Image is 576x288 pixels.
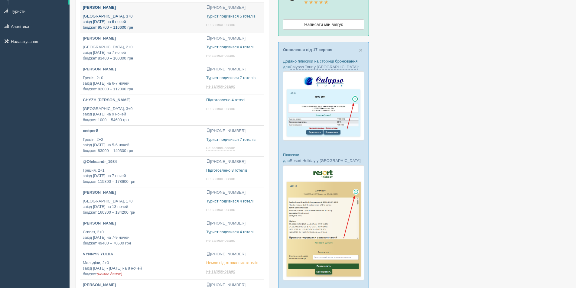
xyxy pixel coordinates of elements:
[359,47,363,53] span: ×
[206,84,236,89] a: не заплановано
[83,36,201,41] p: [PERSON_NAME]
[206,5,262,11] p: [PHONE_NUMBER]
[206,229,262,235] p: Турист подивився 4 готелі
[80,249,204,280] a: VYNNYK YULIIA Мальдіви, 2+0заїзд [DATE] - [DATE] на 8 ночейбюджет(немає даних)
[206,97,262,103] p: Підготовлено 4 готелі
[206,146,236,150] a: не заплановано
[83,66,201,72] p: [PERSON_NAME]
[83,190,201,196] p: [PERSON_NAME]
[83,168,201,185] p: Греция, 2+1 заїзд [DATE] на 7 ночей бюджет 115800 – 178600 грн
[80,218,204,249] a: [PERSON_NAME] Єгипет, 2+0заїзд [DATE] на 7-9 ночейбюджет 49400 – 70600 грн
[283,19,364,30] a: Написати мій відгук
[80,95,204,125] a: CHYZH [PERSON_NAME] [GEOGRAPHIC_DATA], 3+0заїзд [DATE] на 9 ночейбюджет 1000 – 54600 грн
[83,75,201,92] p: Греція, 2+0 заїзд [DATE] на 6-7 ночей бюджет 82000 – 112000 грн
[206,176,235,181] span: не заплановано
[80,33,204,64] a: [PERSON_NAME] [GEOGRAPHIC_DATA], 2+0заїзд [DATE] на 7 ночейбюджет 83400 – 100300 грн
[83,128,201,134] p: сейрегй
[206,84,235,89] span: не заплановано
[359,47,363,53] button: Close
[206,159,262,165] p: [PHONE_NUMBER]
[206,22,235,27] span: не заплановано
[83,260,201,277] p: Мальдіви, 2+0 заїзд [DATE] - [DATE] на 8 ночей бюджет
[83,159,201,165] p: @Oleksandr_1984
[206,22,236,27] a: не заплановано
[283,47,332,52] a: Оновлення від 17 серпня
[83,106,201,123] p: [GEOGRAPHIC_DATA], 3+0 заїзд [DATE] на 9 ночей бюджет 1000 – 54600 грн
[283,58,364,70] p: Додано плюсики на сторінці бронювання для :
[83,44,201,61] p: [GEOGRAPHIC_DATA], 2+0 заїзд [DATE] на 7 ночей бюджет 83400 – 100300 грн
[206,269,236,274] a: не заплановано
[206,44,262,50] p: Турист подивився 4 готелі
[83,14,201,31] p: [GEOGRAPHIC_DATA], 3+0 заїзд [DATE] на 6 ночей бюджет 95700 – 116600 грн
[206,106,236,111] a: не заплановано
[83,282,201,288] p: [PERSON_NAME]
[80,64,204,95] a: [PERSON_NAME] Греція, 2+0заїзд [DATE] на 6-7 ночейбюджет 82000 – 112000 грн
[206,146,235,150] span: не заплановано
[83,137,201,154] p: Греція, 2+2 заїзд [DATE] на 5-6 ночей бюджет 83000 – 140300 грн
[83,199,201,215] p: [GEOGRAPHIC_DATA], 1+0 заїзд [DATE] на 13 ночей бюджет 160300 – 184200 грн
[206,128,262,134] p: [PHONE_NUMBER]
[206,251,262,257] p: [PHONE_NUMBER]
[206,168,262,173] p: Підготовлено 8 готелів
[83,221,201,226] p: [PERSON_NAME]
[206,66,262,72] p: [PHONE_NUMBER]
[80,126,204,156] a: сейрегй Греція, 2+2заїзд [DATE] на 5-6 ночейбюджет 83000 – 140300 грн
[290,158,360,163] a: Resort Holiday у [GEOGRAPHIC_DATA]
[206,260,262,266] p: Немає підготовлених готелів
[83,229,201,246] p: Єгипет, 2+0 заїзд [DATE] на 7-9 ночей бюджет 49400 – 70600 грн
[206,238,236,243] a: не заплановано
[83,97,201,103] p: CHYZH [PERSON_NAME]
[206,36,262,41] p: [PHONE_NUMBER]
[206,269,235,274] span: не заплановано
[283,152,364,163] p: Плюсики для :
[206,176,236,181] a: не заплановано
[206,106,235,111] span: не заплановано
[80,157,204,187] a: @Oleksandr_1984 Греция, 2+1заїзд [DATE] на 7 ночейбюджет 115800 – 178600 грн
[283,165,364,281] img: resort-holiday-%D0%BF%D1%96%D0%B4%D0%B1%D1%96%D1%80%D0%BA%D0%B0-%D1%81%D1%80%D0%BC-%D0%B4%D0%BB%D...
[206,199,262,204] p: Турист подивився 4 готелі
[206,75,262,81] p: Турист подивився 7 готелів
[206,53,236,58] a: не заплановано
[206,14,262,19] p: Турист подивився 5 готелів
[283,71,364,141] img: calypso-tour-proposal-crm-for-travel-agency.jpg
[206,53,235,58] span: не заплановано
[80,187,204,218] a: [PERSON_NAME] [GEOGRAPHIC_DATA], 1+0заїзд [DATE] на 13 ночейбюджет 160300 – 184200 грн
[206,207,235,212] span: не заплановано
[97,272,122,276] span: (немає даних)
[83,251,201,257] p: VYNNYK YULIIA
[206,221,262,226] p: [PHONE_NUMBER]
[206,137,262,143] p: Турист подивився 7 готелів
[290,65,358,70] a: Calypso Tour у [GEOGRAPHIC_DATA]
[206,207,236,212] a: не заплановано
[206,282,262,288] p: [PHONE_NUMBER]
[206,238,235,243] span: не заплановано
[206,190,262,196] p: [PHONE_NUMBER]
[80,2,204,33] a: [PERSON_NAME] [GEOGRAPHIC_DATA], 3+0заїзд [DATE] на 6 ночейбюджет 95700 – 116600 грн
[83,5,201,11] p: [PERSON_NAME]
